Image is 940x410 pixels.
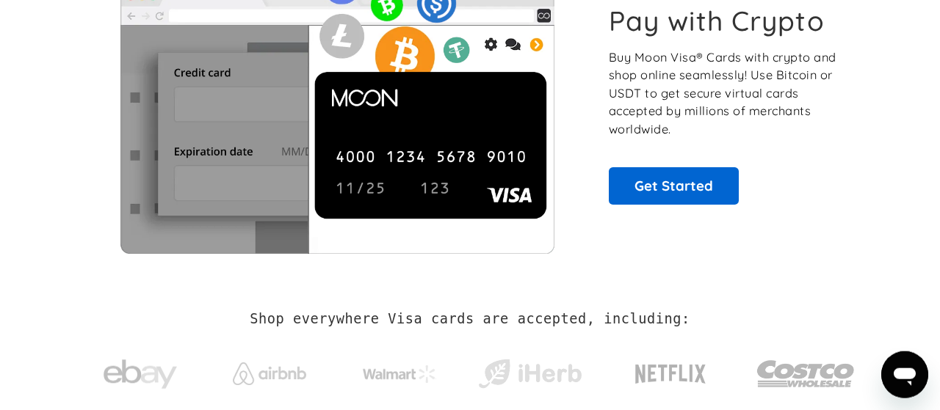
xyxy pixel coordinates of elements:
[85,337,195,405] a: ebay
[881,351,928,398] iframe: Button to launch messaging window
[634,356,707,392] img: Netflix
[609,48,839,139] p: Buy Moon Visa® Cards with crypto and shop online seamlessly! Use Bitcoin or USDT to get secure vi...
[609,167,739,204] a: Get Started
[756,346,855,401] img: Costco
[609,4,825,37] h1: Pay with Crypto
[475,340,585,400] a: iHerb
[605,341,737,400] a: Netflix
[475,355,585,393] img: iHerb
[104,351,177,398] img: ebay
[756,332,855,409] a: Costco
[233,362,306,385] img: Airbnb
[250,311,690,327] h2: Shop everywhere Visa cards are accepted, including:
[215,348,325,392] a: Airbnb
[363,365,436,383] img: Walmart
[345,351,455,390] a: Walmart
